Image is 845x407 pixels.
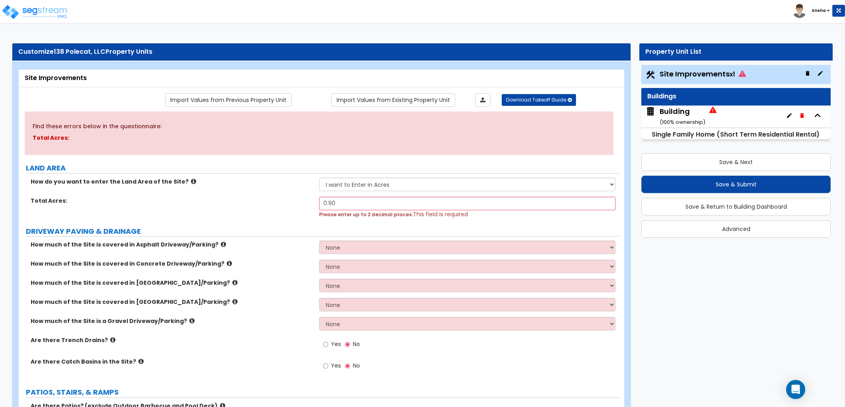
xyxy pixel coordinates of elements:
[189,318,195,324] i: click for more info!
[331,340,341,348] span: Yes
[641,153,831,171] button: Save & Next
[138,358,144,364] i: click for more info!
[353,340,360,348] span: No
[645,47,827,57] div: Property Unit List
[319,211,413,218] span: Please enter up to 2 decimal places.
[660,106,705,127] div: Building
[506,96,566,103] span: Download Takeoff Guide
[730,70,735,78] small: x1
[641,176,831,193] button: Save & Submit
[31,241,313,249] label: How much of the Site is covered in Asphalt Driveway/Parking?
[413,210,468,218] span: This field is required
[232,299,238,305] i: click for more info!
[645,106,716,127] span: Building
[221,241,226,247] i: click for more info!
[33,123,606,129] h5: Find these errors below in the questionnaire:
[645,106,656,117] img: building.svg
[26,226,619,237] label: DRIVEWAY PAVING & DRAINAGE
[502,94,576,106] button: Download Takeoff Guide
[191,178,196,184] i: click for more info!
[647,92,825,101] div: Buildings
[792,4,806,18] img: avatar.png
[786,380,805,399] div: Open Intercom Messenger
[26,163,619,173] label: LAND AREA
[345,340,350,349] input: No
[31,298,313,306] label: How much of the Site is covered in [GEOGRAPHIC_DATA]/Parking?
[26,387,619,397] label: PATIOS, STAIRS, & RAMPS
[110,337,115,343] i: click for more info!
[31,178,313,186] label: How do you want to enter the Land Area of the Site?
[331,362,341,370] span: Yes
[323,362,328,370] input: Yes
[660,118,705,126] small: ( 100 % ownership)
[641,198,831,215] button: Save & Return to Building Dashboard
[323,340,328,349] input: Yes
[31,279,313,287] label: How much of the Site is covered in [GEOGRAPHIC_DATA]/Parking?
[165,93,292,107] a: Import the dynamic attribute values from previous properties.
[25,74,618,83] div: Site Improvements
[345,362,350,370] input: No
[31,358,313,366] label: Are there Catch Basins in the Site?
[812,8,826,14] b: Sneha
[652,130,820,139] small: Single Family Home (Short Term Residential Rental)
[232,280,238,286] i: click for more info!
[353,362,360,370] span: No
[1,4,69,20] img: logo_pro_r.png
[331,93,455,107] a: Import the dynamic attribute values from existing properties.
[33,133,606,143] p: Total Acres:
[660,69,746,79] span: Site Improvements
[227,260,232,266] i: click for more info!
[31,317,313,325] label: How much of the Site is a Gravel Driveway/Parking?
[31,197,313,205] label: Total Acres:
[54,47,105,56] span: 138 Polecat, LLC
[645,70,656,80] img: Construction.png
[641,220,831,238] button: Advanced
[18,47,625,57] div: Customize Property Units
[31,260,313,268] label: How much of the Site is covered in Concrete Driveway/Parking?
[31,336,313,344] label: Are there Trench Drains?
[475,93,491,107] a: Import the dynamic attributes value through Excel sheet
